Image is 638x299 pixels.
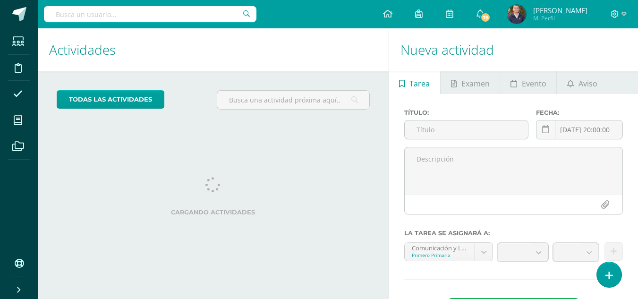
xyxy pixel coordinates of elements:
a: Comunicación y Lenguaje L2 'A'Primero Primaria [405,243,493,261]
span: [PERSON_NAME] [533,6,587,15]
label: Fecha: [536,109,623,116]
h1: Nueva actividad [400,28,627,71]
div: Primero Primaria [412,252,468,258]
img: 514b74149562d0e95eb3e0b8ea4b90ed.png [507,5,526,24]
a: Tarea [389,71,440,94]
a: Aviso [557,71,607,94]
span: Tarea [409,72,430,95]
span: Evento [522,72,546,95]
a: Examen [441,71,500,94]
a: Evento [500,71,556,94]
span: Mi Perfil [533,14,587,22]
label: Título: [404,109,529,116]
span: Aviso [578,72,597,95]
span: 78 [480,12,491,23]
input: Busca una actividad próxima aquí... [217,91,369,109]
label: La tarea se asignará a: [404,230,623,237]
input: Busca un usuario... [44,6,256,22]
label: Cargando actividades [57,209,370,216]
span: Examen [461,72,490,95]
input: Título [405,120,528,139]
div: Comunicación y Lenguaje L2 'A' [412,243,468,252]
h1: Actividades [49,28,377,71]
a: todas las Actividades [57,90,164,109]
input: Fecha de entrega [536,120,622,139]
